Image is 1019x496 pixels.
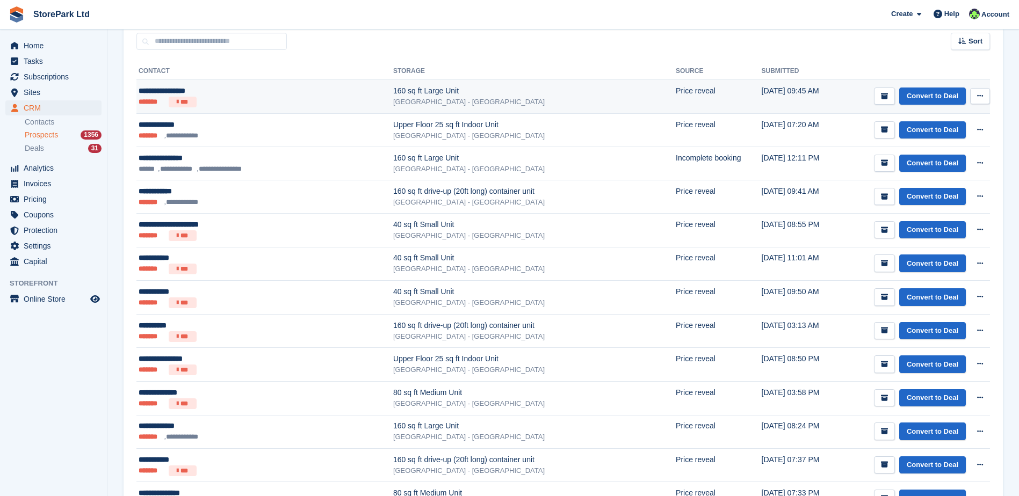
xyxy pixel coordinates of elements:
[24,161,88,176] span: Analytics
[393,264,676,274] div: [GEOGRAPHIC_DATA] - [GEOGRAPHIC_DATA]
[24,223,88,238] span: Protection
[762,214,838,247] td: [DATE] 08:55 PM
[5,100,102,115] a: menu
[676,448,761,482] td: Price reveal
[24,38,88,53] span: Home
[899,422,966,440] a: Convert to Deal
[24,54,88,69] span: Tasks
[676,348,761,382] td: Price reveal
[676,415,761,448] td: Price reveal
[762,113,838,147] td: [DATE] 07:20 AM
[5,291,102,307] a: menu
[393,230,676,241] div: [GEOGRAPHIC_DATA] - [GEOGRAPHIC_DATA]
[676,281,761,315] td: Price reveal
[899,389,966,407] a: Convert to Deal
[393,252,676,264] div: 40 sq ft Small Unit
[5,38,102,53] a: menu
[88,144,102,153] div: 31
[393,320,676,331] div: 160 sq ft drive-up (20ft long) container unit
[944,9,959,19] span: Help
[762,348,838,382] td: [DATE] 08:50 PM
[393,387,676,398] div: 80 sq ft Medium Unit
[899,456,966,474] a: Convert to Deal
[393,465,676,476] div: [GEOGRAPHIC_DATA] - [GEOGRAPHIC_DATA]
[10,278,107,289] span: Storefront
[676,214,761,247] td: Price reveal
[5,69,102,84] a: menu
[393,398,676,409] div: [GEOGRAPHIC_DATA] - [GEOGRAPHIC_DATA]
[762,63,838,80] th: Submitted
[25,143,102,154] a: Deals 31
[25,143,44,154] span: Deals
[762,382,838,415] td: [DATE] 03:58 PM
[24,291,88,307] span: Online Store
[393,432,676,442] div: [GEOGRAPHIC_DATA] - [GEOGRAPHIC_DATA]
[899,87,966,105] a: Convert to Deal
[5,161,102,176] a: menu
[762,180,838,213] td: [DATE] 09:41 AM
[762,247,838,281] td: [DATE] 11:01 AM
[393,353,676,364] div: Upper Floor 25 sq ft Indoor Unit
[393,364,676,375] div: [GEOGRAPHIC_DATA] - [GEOGRAPHIC_DATA]
[24,207,88,222] span: Coupons
[393,186,676,197] div: 160 sq ft drive-up (20ft long) container unit
[676,247,761,281] td: Price reveal
[5,192,102,207] a: menu
[899,254,966,272] a: Convert to Deal
[5,176,102,191] a: menu
[899,155,966,172] a: Convert to Deal
[762,281,838,315] td: [DATE] 09:50 AM
[762,314,838,348] td: [DATE] 03:13 AM
[393,85,676,97] div: 160 sq ft Large Unit
[24,254,88,269] span: Capital
[5,54,102,69] a: menu
[393,119,676,130] div: Upper Floor 25 sq ft Indoor Unit
[676,80,761,114] td: Price reveal
[393,454,676,465] div: 160 sq ft drive-up (20ft long) container unit
[25,117,102,127] a: Contacts
[676,314,761,348] td: Price reveal
[393,130,676,141] div: [GEOGRAPHIC_DATA] - [GEOGRAPHIC_DATA]
[89,293,102,305] a: Preview store
[24,85,88,100] span: Sites
[393,152,676,164] div: 160 sq ft Large Unit
[9,6,25,23] img: stora-icon-8386f47178a22dfd0bd8f6a31ec36ba5ce8667c1dd55bd0f319d3a0aa187defe.svg
[5,207,102,222] a: menu
[393,420,676,432] div: 160 sq ft Large Unit
[762,147,838,180] td: [DATE] 12:11 PM
[25,129,102,141] a: Prospects 1356
[5,85,102,100] a: menu
[25,130,58,140] span: Prospects
[676,180,761,213] td: Price reveal
[81,130,102,140] div: 1356
[762,415,838,448] td: [DATE] 08:24 PM
[899,188,966,206] a: Convert to Deal
[5,238,102,253] a: menu
[981,9,1009,20] span: Account
[676,63,761,80] th: Source
[393,197,676,208] div: [GEOGRAPHIC_DATA] - [GEOGRAPHIC_DATA]
[899,121,966,139] a: Convert to Deal
[24,100,88,115] span: CRM
[762,448,838,482] td: [DATE] 07:37 PM
[24,176,88,191] span: Invoices
[393,219,676,230] div: 40 sq ft Small Unit
[899,355,966,373] a: Convert to Deal
[29,5,94,23] a: StorePark Ltd
[393,164,676,174] div: [GEOGRAPHIC_DATA] - [GEOGRAPHIC_DATA]
[136,63,393,80] th: Contact
[676,147,761,180] td: Incomplete booking
[393,63,676,80] th: Storage
[24,238,88,253] span: Settings
[5,254,102,269] a: menu
[393,331,676,342] div: [GEOGRAPHIC_DATA] - [GEOGRAPHIC_DATA]
[393,97,676,107] div: [GEOGRAPHIC_DATA] - [GEOGRAPHIC_DATA]
[969,9,980,19] img: Ryan Mulcahy
[24,192,88,207] span: Pricing
[762,80,838,114] td: [DATE] 09:45 AM
[899,288,966,306] a: Convert to Deal
[393,286,676,297] div: 40 sq ft Small Unit
[899,322,966,340] a: Convert to Deal
[5,223,102,238] a: menu
[891,9,913,19] span: Create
